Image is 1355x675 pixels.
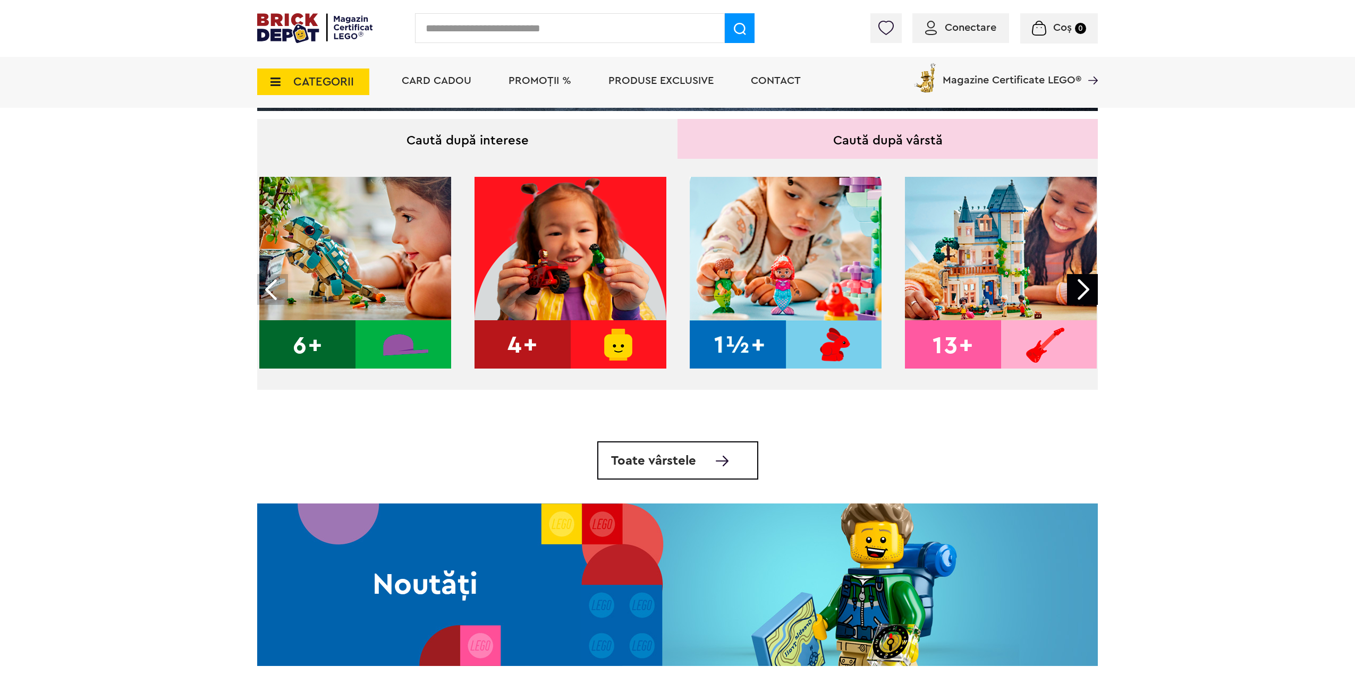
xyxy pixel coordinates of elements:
img: 6+ [259,177,451,369]
span: CATEGORII [293,76,354,88]
small: 0 [1075,23,1086,34]
h2: Noutăți [257,570,594,600]
img: 1.5+ [690,177,882,369]
div: Caută după interese [257,119,677,159]
a: Produse exclusive [608,75,714,86]
span: Conectare [945,22,996,33]
a: Toate vârstele [597,441,758,480]
span: Coș [1053,22,1072,33]
img: Noutăți [257,503,1098,666]
img: Toate vârstele [716,456,729,466]
a: NoutățiNoutăți [257,503,1098,666]
span: Toate vârstele [611,455,696,467]
img: 13+ [905,177,1097,369]
a: Contact [751,75,801,86]
a: Magazine Certificate LEGO® [1081,61,1098,72]
a: PROMOȚII % [509,75,571,86]
img: 4+ [475,177,666,369]
span: Magazine Certificate LEGO® [943,61,1081,86]
div: Caută după vârstă [677,119,1098,159]
a: Card Cadou [402,75,471,86]
a: Conectare [925,22,996,33]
